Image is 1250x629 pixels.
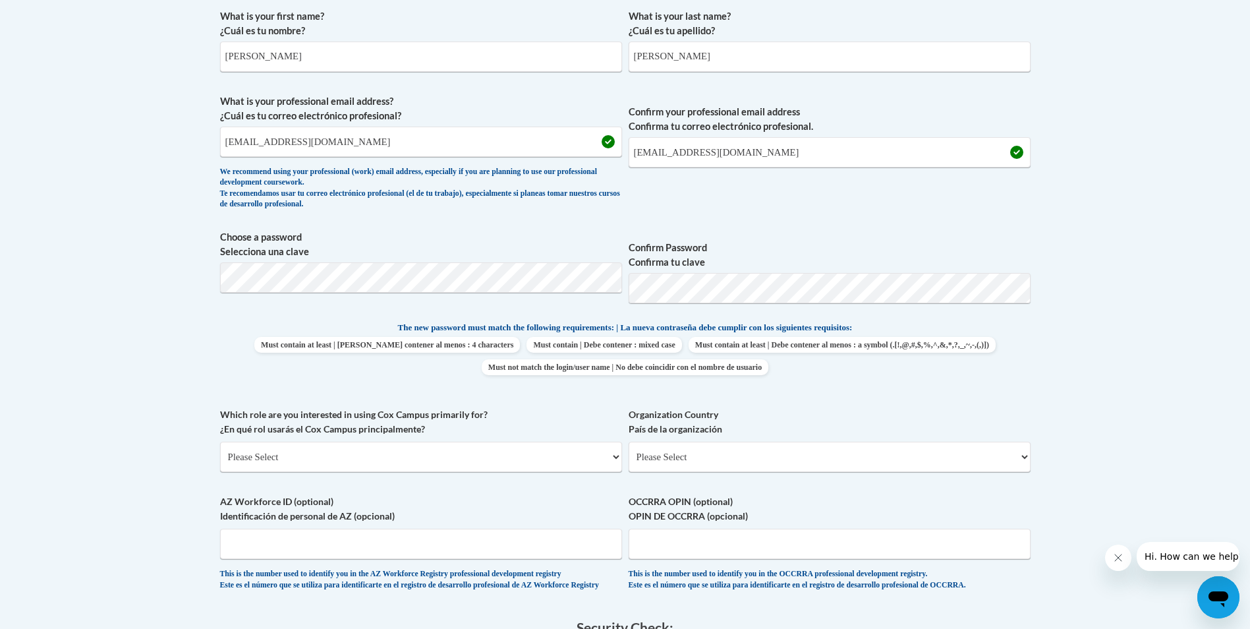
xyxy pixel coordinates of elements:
[220,42,622,72] input: Metadata input
[629,42,1031,72] input: Metadata input
[8,9,107,20] span: Hi. How can we help?
[220,230,622,259] label: Choose a password Selecciona una clave
[629,9,1031,38] label: What is your last name? ¿Cuál es tu apellido?
[220,569,622,591] div: This is the number used to identify you in the AZ Workforce Registry professional development reg...
[220,9,622,38] label: What is your first name? ¿Cuál es tu nombre?
[629,407,1031,436] label: Organization Country País de la organización
[629,569,1031,591] div: This is the number used to identify you in the OCCRRA professional development registry. Este es ...
[526,337,681,353] span: Must contain | Debe contener : mixed case
[1197,576,1239,618] iframe: Button to launch messaging window
[482,359,768,375] span: Must not match the login/user name | No debe coincidir con el nombre de usuario
[629,494,1031,524] label: OCCRRA OPIN (optional) OPIN DE OCCRRA (opcional)
[220,407,622,436] label: Which role are you interested in using Cox Campus primarily for? ¿En qué rol usarás el Cox Campus...
[220,94,622,123] label: What is your professional email address? ¿Cuál es tu correo electrónico profesional?
[220,127,622,157] input: Metadata input
[629,105,1031,134] label: Confirm your professional email address Confirma tu correo electrónico profesional.
[1137,542,1239,571] iframe: Message from company
[1105,545,1131,571] iframe: Close message
[254,337,520,353] span: Must contain at least | [PERSON_NAME] contener al menos : 4 characters
[220,494,622,524] label: AZ Workforce ID (optional) Identificación de personal de AZ (opcional)
[689,337,996,353] span: Must contain at least | Debe contener al menos : a symbol (.[!,@,#,$,%,^,&,*,?,_,~,-,(,)])
[629,137,1031,167] input: Required
[629,241,1031,270] label: Confirm Password Confirma tu clave
[220,167,622,210] div: We recommend using your professional (work) email address, especially if you are planning to use ...
[398,322,853,334] span: The new password must match the following requirements: | La nueva contraseña debe cumplir con lo...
